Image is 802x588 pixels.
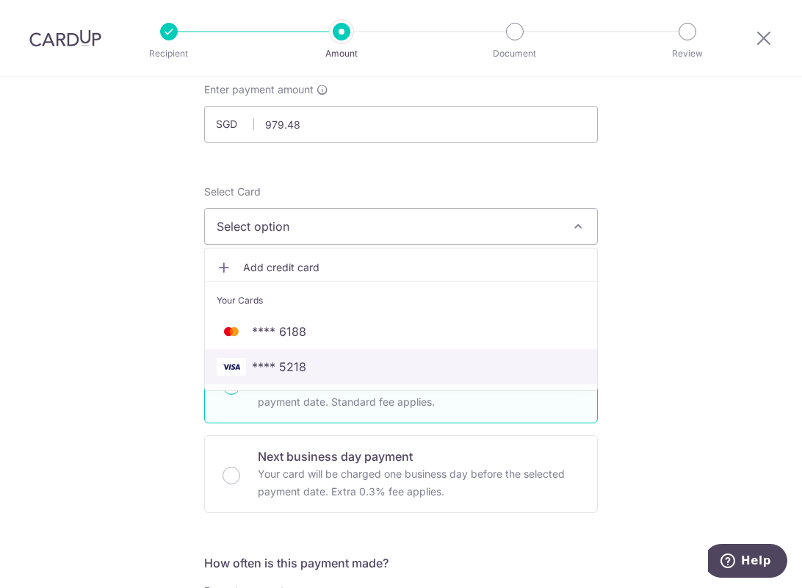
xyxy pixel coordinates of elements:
[204,248,598,391] ul: Select option
[204,554,598,572] h5: How often is this payment made?
[204,208,598,245] button: Select option
[460,46,569,61] p: Document
[204,185,261,198] span: translation missing: en.payables.payment_networks.credit_card.summary.labels.select_card
[217,358,246,376] img: VISA
[216,117,254,132] span: SGD
[217,293,263,308] span: Your Cards
[217,218,559,235] span: Select option
[204,106,598,143] input: 0.00
[633,46,742,61] p: Review
[243,260,585,275] span: Add credit card
[204,82,314,97] span: Enter payment amount
[115,46,223,61] p: Recipient
[29,29,101,47] img: CardUp
[258,465,579,501] p: Your card will be charged one business day before the selected payment date. Extra 0.3% fee applies.
[217,323,246,340] img: MASTERCARD
[258,448,579,465] p: Next business day payment
[205,254,597,281] a: Add credit card
[708,544,787,581] iframe: Opens a widget where you can find more information
[287,46,396,61] p: Amount
[258,376,579,411] p: Your card will be charged three business days before the selected payment date. Standard fee appl...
